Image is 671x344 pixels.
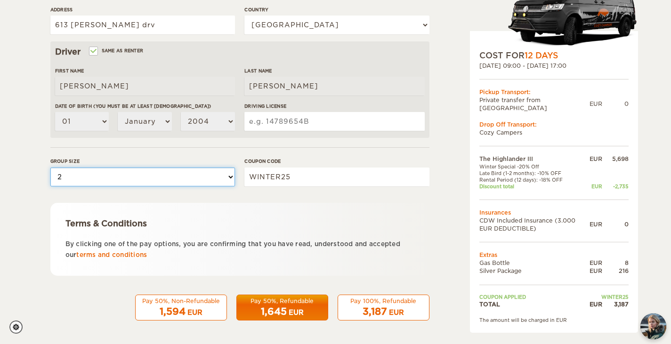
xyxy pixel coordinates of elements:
[344,297,423,305] div: Pay 100%, Refundable
[244,67,424,74] label: Last Name
[289,308,304,317] div: EUR
[160,306,186,317] span: 1,594
[590,267,602,275] div: EUR
[261,306,287,317] span: 1,645
[479,50,629,61] div: COST FOR
[50,16,235,34] input: e.g. Street, City, Zip Code
[65,239,414,261] p: By clicking one of the pay options, you are confirming that you have read, understood and accepte...
[236,295,328,321] button: Pay 50%, Refundable 1,645 EUR
[55,67,235,74] label: First Name
[244,103,424,110] label: Driving License
[50,6,235,13] label: Address
[590,293,629,300] td: WINTER25
[479,300,590,308] td: TOTAL
[479,176,590,183] td: Rental Period (12 days): -18% OFF
[602,183,629,190] div: -2,735
[243,297,322,305] div: Pay 50%, Refundable
[479,293,590,300] td: Coupon applied
[590,220,602,228] div: EUR
[479,183,590,190] td: Discount total
[525,51,558,60] span: 12 Days
[55,77,235,96] input: e.g. William
[76,251,147,258] a: terms and conditions
[65,218,414,229] div: Terms & Conditions
[602,267,629,275] div: 216
[640,313,666,339] img: Freyja at Cozy Campers
[479,208,629,216] td: Insurances
[479,155,590,163] td: The Highlander III
[590,300,602,308] div: EUR
[479,61,629,69] div: [DATE] 09:00 - [DATE] 17:00
[9,320,29,334] a: Cookie settings
[479,128,629,136] td: Cozy Campers
[640,313,666,339] button: chat-button
[135,295,227,321] button: Pay 50%, Non-Refundable 1,594 EUR
[602,259,629,267] div: 8
[479,259,590,267] td: Gas Bottle
[602,220,629,228] div: 0
[55,46,425,57] div: Driver
[90,49,96,55] input: Same as renter
[90,46,144,55] label: Same as renter
[479,251,629,259] td: Extras
[479,216,590,232] td: CDW Included Insurance (3.000 EUR DEDUCTIBLE)
[244,77,424,96] input: e.g. Smith
[50,158,235,165] label: Group size
[479,88,629,96] div: Pickup Transport:
[479,317,629,323] div: The amount will be charged in EUR
[479,163,590,169] td: Winter Special -20% Off
[590,100,602,108] div: EUR
[141,297,221,305] div: Pay 50%, Non-Refundable
[187,308,202,317] div: EUR
[363,306,387,317] span: 3,187
[602,100,629,108] div: 0
[244,158,429,165] label: Coupon code
[244,6,429,13] label: Country
[338,295,429,321] button: Pay 100%, Refundable 3,187 EUR
[479,170,590,176] td: Late Bird (1-2 months): -10% OFF
[479,120,629,128] div: Drop Off Transport:
[55,103,235,110] label: Date of birth (You must be at least [DEMOGRAPHIC_DATA])
[479,267,590,275] td: Silver Package
[590,155,602,163] div: EUR
[479,96,590,112] td: Private transfer from [GEOGRAPHIC_DATA]
[244,112,424,131] input: e.g. 14789654B
[590,183,602,190] div: EUR
[602,155,629,163] div: 5,698
[602,300,629,308] div: 3,187
[590,259,602,267] div: EUR
[389,308,404,317] div: EUR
